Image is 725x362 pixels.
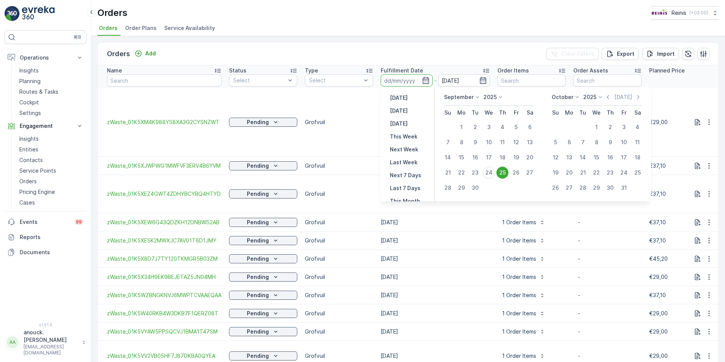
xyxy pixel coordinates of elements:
button: Pending [229,291,297,300]
td: [DATE] [377,88,494,157]
div: 15 [590,151,603,164]
p: Settings [19,109,41,117]
p: [DATE] [390,94,408,102]
th: Wednesday [482,106,496,120]
p: Last 7 Days [390,184,421,192]
div: 17 [618,151,630,164]
button: 1 Order Items [497,235,550,247]
button: Pending [229,218,297,227]
div: 11 [631,136,643,148]
button: Reinis(+02:00) [651,6,719,20]
p: [EMAIL_ADDRESS][DOMAIN_NAME] [24,344,78,356]
p: Engagement [20,122,71,130]
div: 1 [455,121,468,133]
div: 16 [604,151,616,164]
button: Tomorrow [387,119,411,128]
p: Order Assets [573,67,608,74]
span: zWaste_01K5XM4K988YS8XA3G2CYSNZWT [107,118,221,126]
a: Pricing Engine [16,187,86,197]
p: 1 Order Items [502,291,536,299]
div: 26 [549,182,562,194]
a: Contacts [16,155,86,165]
a: Insights [16,65,86,76]
p: 2025 [483,93,497,101]
div: 25 [496,167,508,179]
span: €29,00 [649,119,668,125]
p: Grofvuil [305,118,373,126]
span: Orders [99,24,118,32]
div: 5 [510,121,522,133]
p: - [578,328,637,335]
button: Last Week [387,158,421,167]
p: 99 [76,219,82,225]
span: Service Availability [164,24,215,32]
p: Pending [247,219,269,226]
span: zWaste_01K5XEW6G43QDZKH12DNBWS2AB [107,219,221,226]
th: Tuesday [576,106,590,120]
p: [DATE] [390,107,408,115]
input: Search [107,74,221,87]
a: zWaste_01K5W40RKB4W3DKB7F1QERZ08T [107,310,221,317]
p: 1 Order Items [502,310,536,317]
div: 16 [469,151,481,164]
span: v 1.51.0 [5,323,86,327]
th: Sunday [549,106,562,120]
button: Pending [229,272,297,282]
th: Monday [455,106,468,120]
p: Grofvuil [305,310,373,317]
div: 28 [577,182,589,194]
div: 9 [604,136,616,148]
button: Last 7 Days [387,184,424,193]
div: 9 [469,136,481,148]
button: Clear Filters [546,48,599,60]
div: 20 [524,151,536,164]
div: 21 [442,167,454,179]
p: Type [305,67,318,74]
a: Cockpit [16,97,86,108]
div: 23 [469,167,481,179]
a: Documents [5,245,86,260]
div: AA [6,336,19,348]
p: Pending [247,310,269,317]
span: zWaste_01K5X8D7J7TY120TKMGR5B03ZM [107,255,221,263]
span: zWaste_01K5X34H9EK9BEJETAZ5JN04MH [107,273,221,281]
div: 31 [618,182,630,194]
p: - [578,352,637,360]
th: Friday [509,106,523,120]
p: - [578,237,637,244]
p: 1 Order Items [502,219,536,226]
div: 13 [563,151,575,164]
div: 21 [577,167,589,179]
p: Pending [247,273,269,281]
a: zWaste_01K5WZBNGKNVJ6MWPTCVAAEQAA [107,291,221,299]
th: Tuesday [468,106,482,120]
div: 1 [590,121,603,133]
p: Operations [20,54,71,61]
p: Pending [247,118,269,126]
p: Service Points [19,167,56,175]
a: Planning [16,76,86,87]
button: 1 Order Items [497,216,550,228]
div: 23 [604,167,616,179]
img: Reinis-Logo-Vrijstaand_Tekengebied-1-copy2_aBO4n7j.png [651,9,669,17]
div: 27 [524,167,536,179]
td: [DATE] [377,157,494,175]
button: This Week [387,132,421,141]
a: zWaste_01K5XEZ4GWT4ZDHYBCYBQ4HTYD [107,190,221,198]
p: Order Items [497,67,529,74]
div: 19 [510,151,522,164]
div: 12 [549,151,562,164]
button: AAanouck.[PERSON_NAME][EMAIL_ADDRESS][DOMAIN_NAME] [5,329,86,356]
button: Pending [229,118,297,127]
td: [DATE] [377,323,494,341]
div: 2 [604,121,616,133]
div: 22 [455,167,468,179]
div: 15 [455,151,468,164]
div: 6 [524,121,536,133]
p: This Week [390,133,417,140]
button: 1 Order Items [497,326,550,338]
td: [DATE] [377,231,494,250]
div: 18 [496,151,508,164]
p: Grofvuil [305,162,373,170]
div: 3 [618,121,630,133]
